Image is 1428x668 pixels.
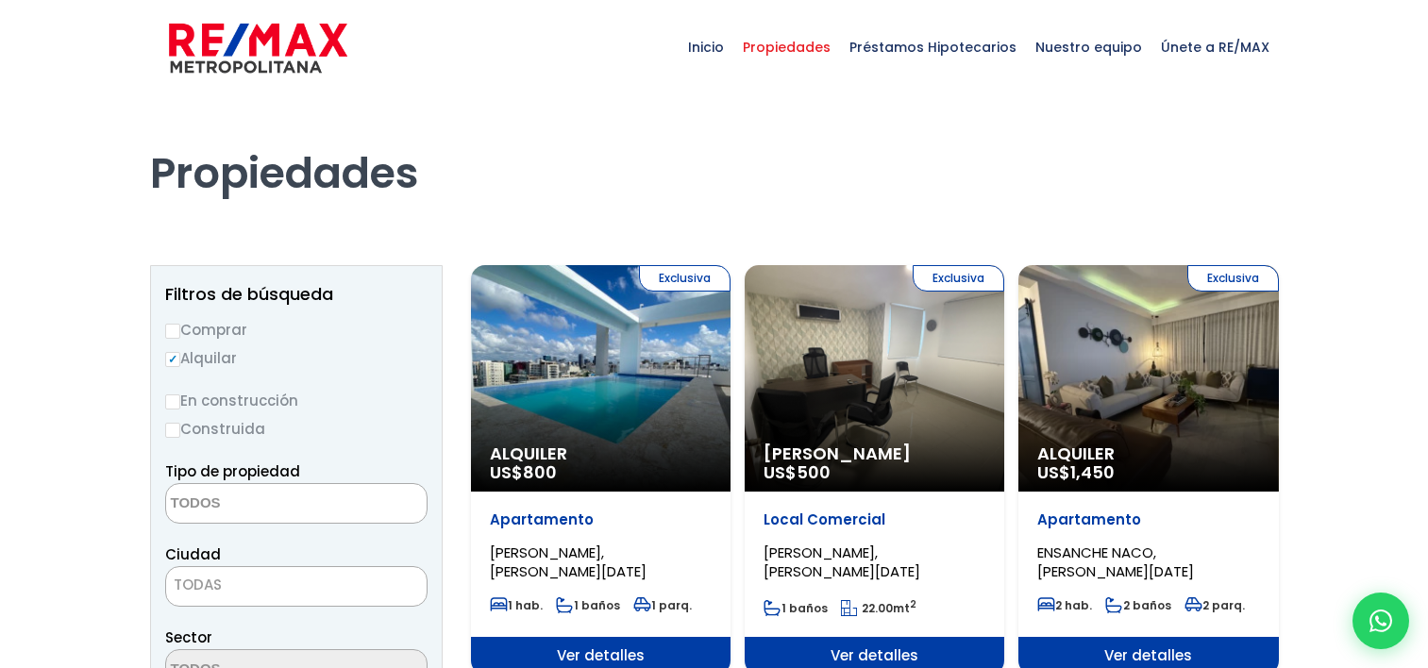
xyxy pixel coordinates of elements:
[165,318,428,342] label: Comprar
[841,600,916,616] span: mt
[764,460,831,484] span: US$
[165,423,180,438] input: Construida
[1037,460,1115,484] span: US$
[166,572,427,598] span: TODAS
[165,394,180,409] input: En construcción
[556,597,620,613] span: 1 baños
[490,510,712,529] p: Apartamento
[165,324,180,339] input: Comprar
[1184,597,1245,613] span: 2 parq.
[1037,543,1194,581] span: ENSANCHE NACO, [PERSON_NAME][DATE]
[165,346,428,370] label: Alquilar
[764,600,828,616] span: 1 baños
[733,19,840,75] span: Propiedades
[165,285,428,304] h2: Filtros de búsqueda
[165,352,180,367] input: Alquilar
[165,461,300,481] span: Tipo de propiedad
[862,600,893,616] span: 22.00
[165,566,428,607] span: TODAS
[633,597,692,613] span: 1 parq.
[764,444,985,463] span: [PERSON_NAME]
[1026,19,1151,75] span: Nuestro equipo
[165,544,221,564] span: Ciudad
[150,95,1279,199] h1: Propiedades
[913,265,1004,292] span: Exclusiva
[840,19,1026,75] span: Préstamos Hipotecarios
[169,20,347,76] img: remax-metropolitana-logo
[490,444,712,463] span: Alquiler
[1037,510,1259,529] p: Apartamento
[764,543,920,581] span: [PERSON_NAME], [PERSON_NAME][DATE]
[639,265,731,292] span: Exclusiva
[523,460,557,484] span: 800
[1037,444,1259,463] span: Alquiler
[797,460,831,484] span: 500
[166,484,349,525] textarea: Search
[490,597,543,613] span: 1 hab.
[1037,597,1092,613] span: 2 hab.
[165,389,428,412] label: En construcción
[490,543,647,581] span: [PERSON_NAME], [PERSON_NAME][DATE]
[165,417,428,441] label: Construida
[1187,265,1279,292] span: Exclusiva
[910,597,916,611] sup: 2
[1070,460,1115,484] span: 1,450
[174,575,222,594] span: TODAS
[165,627,212,647] span: Sector
[490,460,557,484] span: US$
[764,510,985,529] p: Local Comercial
[1105,597,1171,613] span: 2 baños
[1151,19,1279,75] span: Únete a RE/MAX
[679,19,733,75] span: Inicio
